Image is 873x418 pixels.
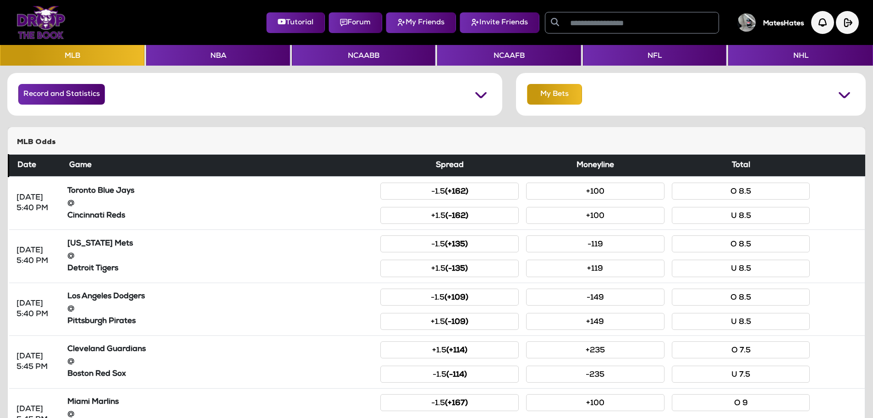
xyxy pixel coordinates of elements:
[526,260,664,277] button: +119
[67,304,373,314] div: @
[672,313,810,330] button: U 8.5
[445,241,468,249] small: (+135)
[67,198,373,209] div: @
[728,45,873,66] button: NHL
[380,313,519,330] button: +1.5(-109)
[18,84,105,105] button: Record and Statistics
[67,357,373,367] div: @
[16,299,56,320] div: [DATE] 5:40 PM
[67,346,146,353] strong: Cleveland Guardians
[67,398,119,406] strong: Miami Marlins
[67,293,145,301] strong: Los Angeles Dodgers
[9,155,64,177] th: Date
[386,12,456,33] button: My Friends
[526,289,664,306] button: -149
[67,251,373,262] div: @
[67,187,134,195] strong: Toronto Blue Jays
[526,235,664,252] button: -119
[672,235,810,252] button: O 8.5
[445,318,468,326] small: (-109)
[380,289,519,306] button: -1.5(+109)
[672,366,810,383] button: U 7.5
[445,188,468,196] small: (+162)
[329,12,382,33] button: Forum
[67,318,136,325] strong: Pittsburgh Pirates
[380,394,519,411] button: -1.5(+167)
[672,394,810,411] button: O 9
[445,400,468,407] small: (+167)
[67,370,126,378] strong: Boston Red Sox
[672,341,810,358] button: O 7.5
[445,265,468,273] small: (-135)
[380,341,519,358] button: +1.5(+114)
[67,265,118,273] strong: Detroit Tigers
[445,212,468,220] small: (-162)
[526,366,664,383] button: -235
[672,183,810,200] button: O 8.5
[672,207,810,224] button: U 8.5
[446,347,467,355] small: (+114)
[380,207,519,224] button: +1.5(-162)
[380,183,519,200] button: -1.5(+162)
[380,260,519,277] button: +1.5(-135)
[266,12,325,33] button: Tutorial
[526,183,664,200] button: +100
[526,207,664,224] button: +100
[737,13,756,32] img: User
[64,155,377,177] th: Game
[292,45,435,66] button: NCAABB
[16,351,56,373] div: [DATE] 5:45 PM
[446,371,467,379] small: (-114)
[16,6,66,39] img: Logo
[583,45,726,66] button: NFL
[67,212,125,220] strong: Cincinnati Reds
[811,11,834,34] img: Notification
[672,289,810,306] button: O 8.5
[668,155,814,177] th: Total
[377,155,522,177] th: Spread
[527,84,582,105] button: My Bets
[67,240,133,248] strong: [US_STATE] Mets
[146,45,290,66] button: NBA
[380,366,519,383] button: -1.5(-114)
[460,12,539,33] button: Invite Friends
[16,245,56,267] div: [DATE] 5:40 PM
[526,394,664,411] button: +100
[763,20,804,28] h5: MatesHates
[16,193,56,214] div: [DATE] 5:40 PM
[526,341,664,358] button: +235
[445,294,468,302] small: (+109)
[380,235,519,252] button: -1.5(+135)
[17,138,856,147] h5: MLB Odds
[672,260,810,277] button: U 8.5
[437,45,581,66] button: NCAAFB
[522,155,668,177] th: Moneyline
[526,313,664,330] button: +149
